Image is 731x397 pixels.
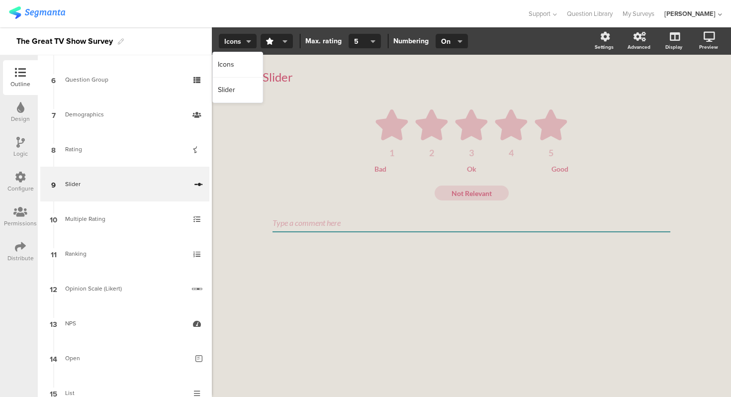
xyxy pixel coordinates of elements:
a: 10 Multiple Rating [40,201,209,236]
div: Multiple Rating [65,214,184,224]
img: segmanta logo [9,6,65,19]
span: 10 [50,213,57,224]
div: [PERSON_NAME] [664,9,716,18]
a: 7 Demographics [40,97,209,132]
div: Permissions [4,219,37,228]
div: Display [665,43,682,51]
span: 13 [50,318,57,329]
div: Opinion Scale (Likert) [65,284,184,294]
div: Good [510,165,568,173]
div: Rating [65,144,184,154]
div: 5 [534,148,568,157]
a: 11 Ranking [40,236,209,271]
div: Open [65,353,188,363]
div: 1 [374,148,409,157]
a: 12 Opinion Scale (Likert) [40,271,209,306]
button: On [436,34,468,49]
span: 11 [51,248,57,259]
div: Settings [595,43,614,51]
div: Advanced [628,43,650,51]
div: Outline [10,80,30,89]
div: Bad [374,165,433,173]
div: Ok [443,165,501,173]
a: 13 NPS [40,306,209,341]
span: 14 [50,353,57,364]
div: Max. rating [305,36,342,46]
div: Distribute [7,254,34,263]
div: Preview [699,43,718,51]
div: Numbering [393,36,429,46]
button: Icons [219,34,257,49]
div: Ranking [65,249,184,259]
a: 6 Question Group [40,62,209,97]
div: The Great TV Show Survey [16,33,113,49]
a: 8 Rating [40,132,209,167]
a: 14 Open [40,341,209,376]
span: 8 [51,144,56,155]
span: On [441,36,460,47]
div: 4 [494,148,529,157]
div: Slider [65,179,187,189]
span: Icons [224,36,251,47]
div: Design [11,114,30,123]
div: 3 [454,148,489,157]
span: Support [529,9,550,18]
span: 6 [51,74,56,85]
span: 5 [354,36,368,47]
div: Logic [13,149,28,158]
span: Icons [218,60,234,70]
span: 12 [50,283,57,294]
div: NPS [65,318,184,328]
button: 5 [349,34,381,49]
div: 2 [414,148,449,157]
span: Slider [218,85,235,95]
div: Configure [7,184,34,193]
div: Demographics [65,109,184,119]
div: Question Group [65,75,184,85]
span: 7 [52,109,56,120]
div: Slider [263,70,680,85]
span: 9 [51,179,56,190]
a: 9 Slider [40,167,209,201]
